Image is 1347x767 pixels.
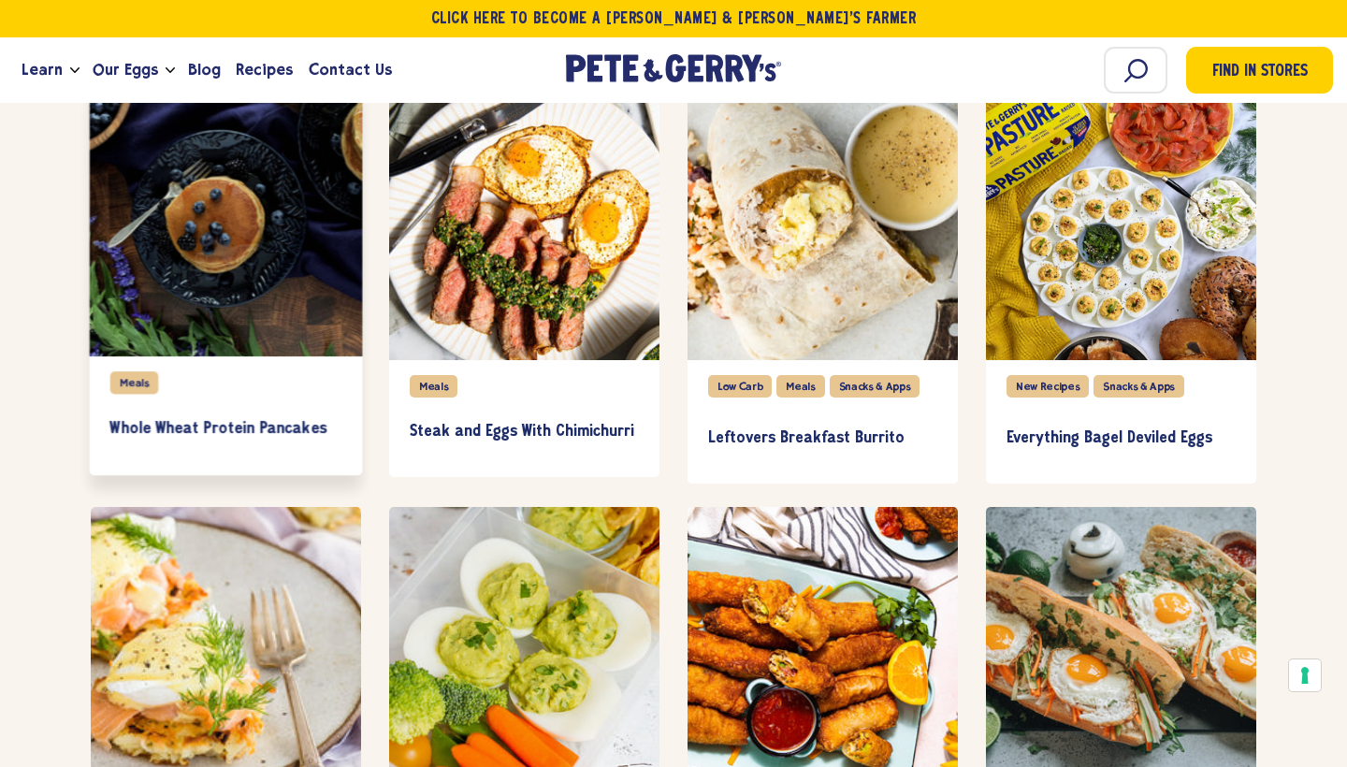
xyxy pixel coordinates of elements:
[708,412,937,466] a: Leftovers Breakfast Burrito
[1007,412,1236,466] a: Everything Bagel Deviled Eggs
[410,405,639,459] a: Steak and Eggs With Chimichurri
[309,58,392,81] span: Contact Us
[830,375,920,398] div: Snacks & Apps
[688,88,958,485] div: item
[22,58,63,81] span: Learn
[708,428,937,449] h3: Leftovers Breakfast Burrito
[166,67,175,74] button: Open the dropdown menu for Our Eggs
[236,58,293,81] span: Recipes
[110,401,341,456] a: Whole Wheat Protein Pancakes
[91,88,361,478] div: item
[986,88,1256,485] div: item
[85,45,166,95] a: Our Eggs
[1007,375,1089,398] div: New Recipes
[1007,428,1236,449] h3: Everything Bagel Deviled Eggs
[410,422,639,442] h3: Steak and Eggs With Chimichurri
[110,418,341,439] h3: Whole Wheat Protein Pancakes
[1104,47,1167,94] input: Search
[776,375,824,398] div: Meals
[1186,47,1333,94] a: Find in Stores
[1212,60,1308,85] span: Find in Stores
[410,375,457,398] div: Meals
[228,45,300,95] a: Recipes
[181,45,228,95] a: Blog
[1094,375,1184,398] div: Snacks & Apps
[70,67,80,74] button: Open the dropdown menu for Learn
[301,45,399,95] a: Contact Us
[93,58,158,81] span: Our Eggs
[188,58,221,81] span: Blog
[389,88,659,478] div: item
[1289,659,1321,691] button: Your consent preferences for tracking technologies
[14,45,70,95] a: Learn
[110,371,159,394] div: Meals
[708,375,772,398] div: Low Carb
